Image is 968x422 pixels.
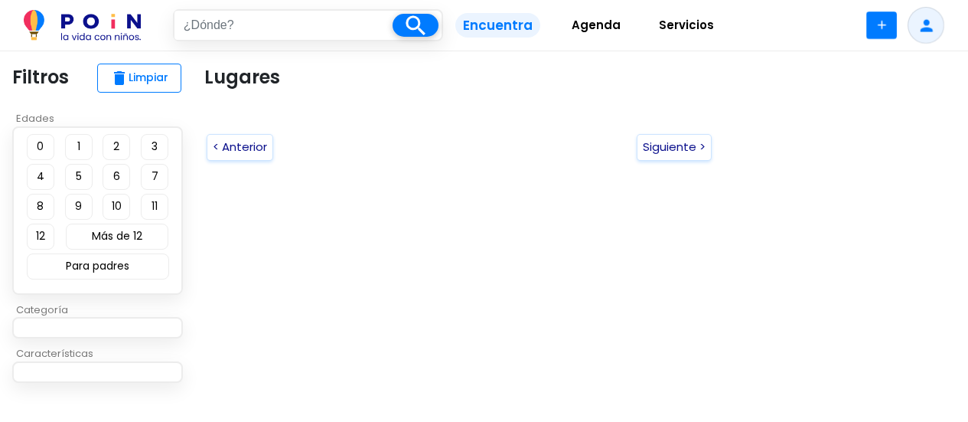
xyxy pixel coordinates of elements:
[12,303,192,318] p: Categoría
[204,64,280,91] p: Lugares
[27,194,54,220] button: 8
[455,13,540,38] span: Encuentra
[103,134,130,160] button: 2
[24,10,141,41] img: POiN
[65,194,93,220] button: 9
[12,346,192,361] p: Características
[565,13,627,38] span: Agenda
[103,194,130,220] button: 10
[110,69,129,87] span: delete
[27,164,54,190] button: 4
[552,7,640,44] a: Agenda
[97,64,181,93] button: deleteLimpiar
[402,12,429,39] i: search
[65,164,93,190] button: 5
[637,134,712,161] button: Siguiente >
[103,164,130,190] button: 6
[640,7,733,44] a: Servicios
[12,111,192,126] p: Edades
[12,64,69,91] p: Filtros
[207,134,273,161] button: < Anterior
[65,134,93,160] button: 1
[27,134,54,160] button: 0
[141,164,168,190] button: 7
[141,194,168,220] button: 11
[27,224,54,250] button: 12
[66,224,168,250] button: Más de 12
[652,13,721,38] span: Servicios
[141,134,168,160] button: 3
[174,11,393,40] input: ¿Dónde?
[443,7,552,44] a: Encuentra
[27,254,169,280] button: Para padres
